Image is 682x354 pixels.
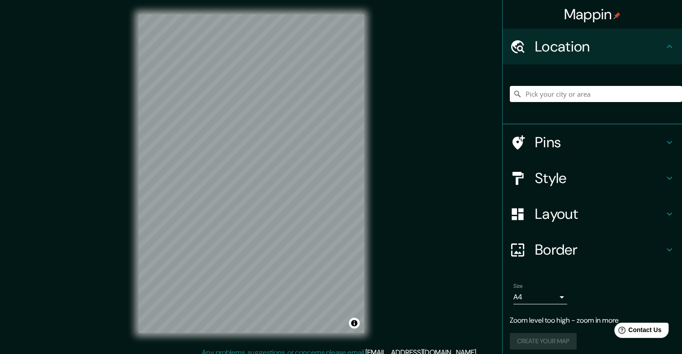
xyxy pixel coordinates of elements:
[503,124,682,160] div: Pins
[613,12,621,19] img: pin-icon.png
[535,241,664,259] h4: Border
[510,315,675,326] p: Zoom level too high - zoom in more
[564,5,621,23] h4: Mappin
[535,205,664,223] h4: Layout
[349,318,360,328] button: Toggle attribution
[510,86,682,102] input: Pick your city or area
[602,319,672,344] iframe: Help widget launcher
[535,133,664,151] h4: Pins
[513,282,523,290] label: Size
[535,38,664,55] h4: Location
[503,196,682,232] div: Layout
[535,169,664,187] h4: Style
[503,232,682,268] div: Border
[139,14,364,333] canvas: Map
[503,160,682,196] div: Style
[513,290,567,304] div: A4
[503,29,682,64] div: Location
